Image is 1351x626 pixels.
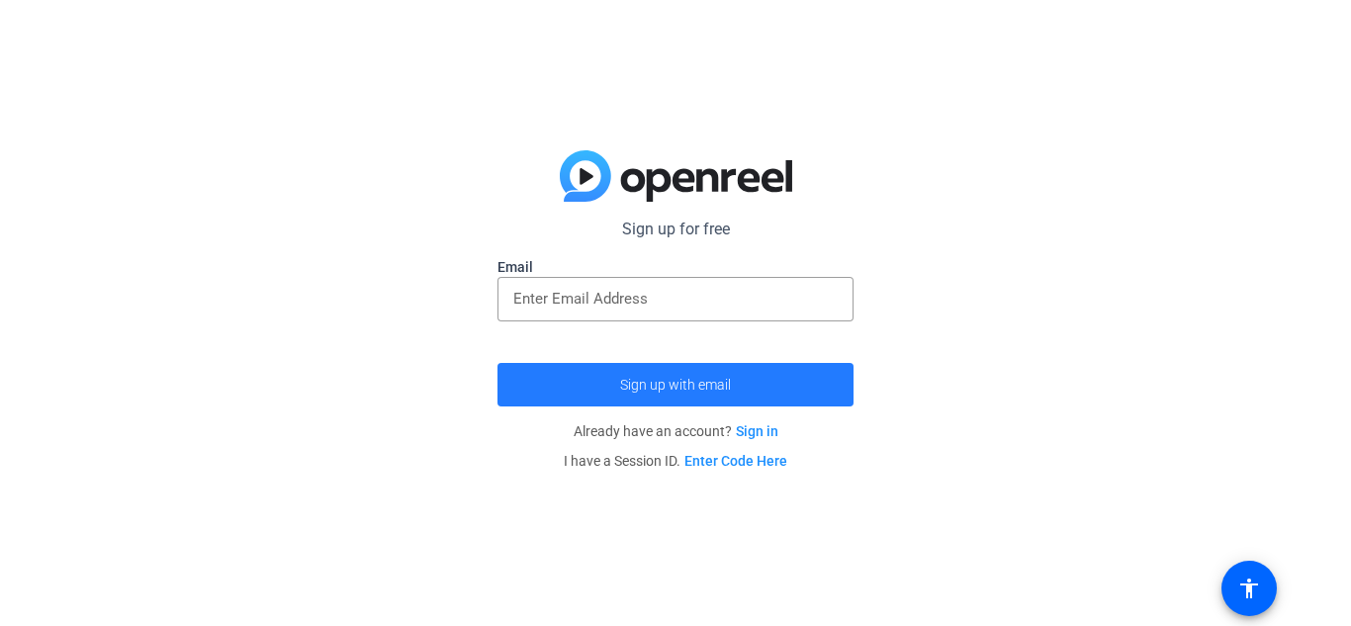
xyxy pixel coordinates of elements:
[497,257,854,277] label: Email
[1237,577,1261,600] mat-icon: accessibility
[560,150,792,202] img: blue-gradient.svg
[564,453,787,469] span: I have a Session ID.
[684,453,787,469] a: Enter Code Here
[574,423,778,439] span: Already have an account?
[497,363,854,406] button: Sign up with email
[497,218,854,241] p: Sign up for free
[736,423,778,439] a: Sign in
[513,287,838,311] input: Enter Email Address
